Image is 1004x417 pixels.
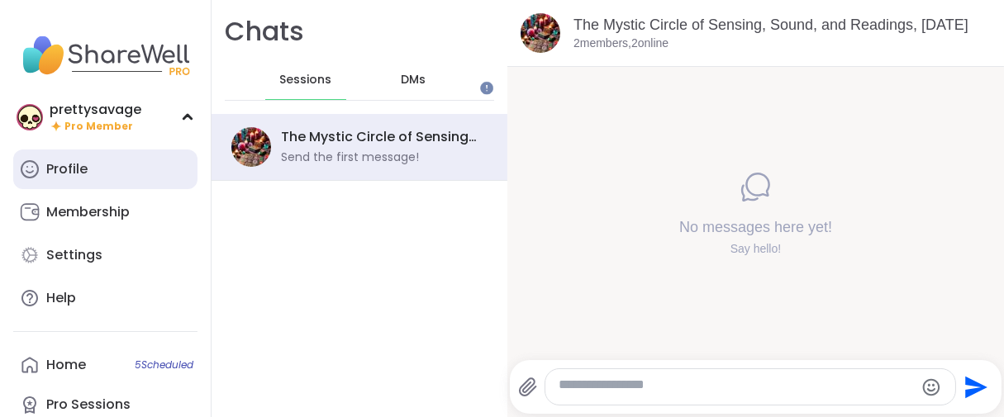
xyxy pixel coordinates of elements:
[135,358,193,372] span: 5 Scheduled
[46,289,76,307] div: Help
[559,377,915,398] textarea: Type your message
[231,127,271,167] img: The Mystic Circle of Sensing, Sound, and Readings, Sep 04
[64,120,133,134] span: Pro Member
[679,240,832,257] div: Say hello!
[401,72,426,88] span: DMs
[225,13,304,50] h1: Chats
[281,128,478,146] div: The Mystic Circle of Sensing, Sound, and Readings, [DATE]
[279,72,331,88] span: Sessions
[281,149,419,166] div: Send the first message!
[13,192,197,232] a: Membership
[17,104,43,130] img: prettysavage
[46,160,88,178] div: Profile
[573,17,968,33] a: The Mystic Circle of Sensing, Sound, and Readings, [DATE]
[521,13,560,53] img: The Mystic Circle of Sensing, Sound, and Readings, Sep 04
[13,149,197,189] a: Profile
[50,101,141,119] div: prettysavage
[921,377,941,397] button: Emoji picker
[13,345,197,385] a: Home5Scheduled
[46,356,86,374] div: Home
[46,203,130,221] div: Membership
[13,26,197,84] img: ShareWell Nav Logo
[956,368,993,405] button: Send
[480,82,493,95] iframe: Spotlight
[573,36,669,52] p: 2 members, 2 online
[13,278,197,318] a: Help
[13,235,197,275] a: Settings
[679,216,832,237] h4: No messages here yet!
[46,396,131,414] div: Pro Sessions
[46,246,102,264] div: Settings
